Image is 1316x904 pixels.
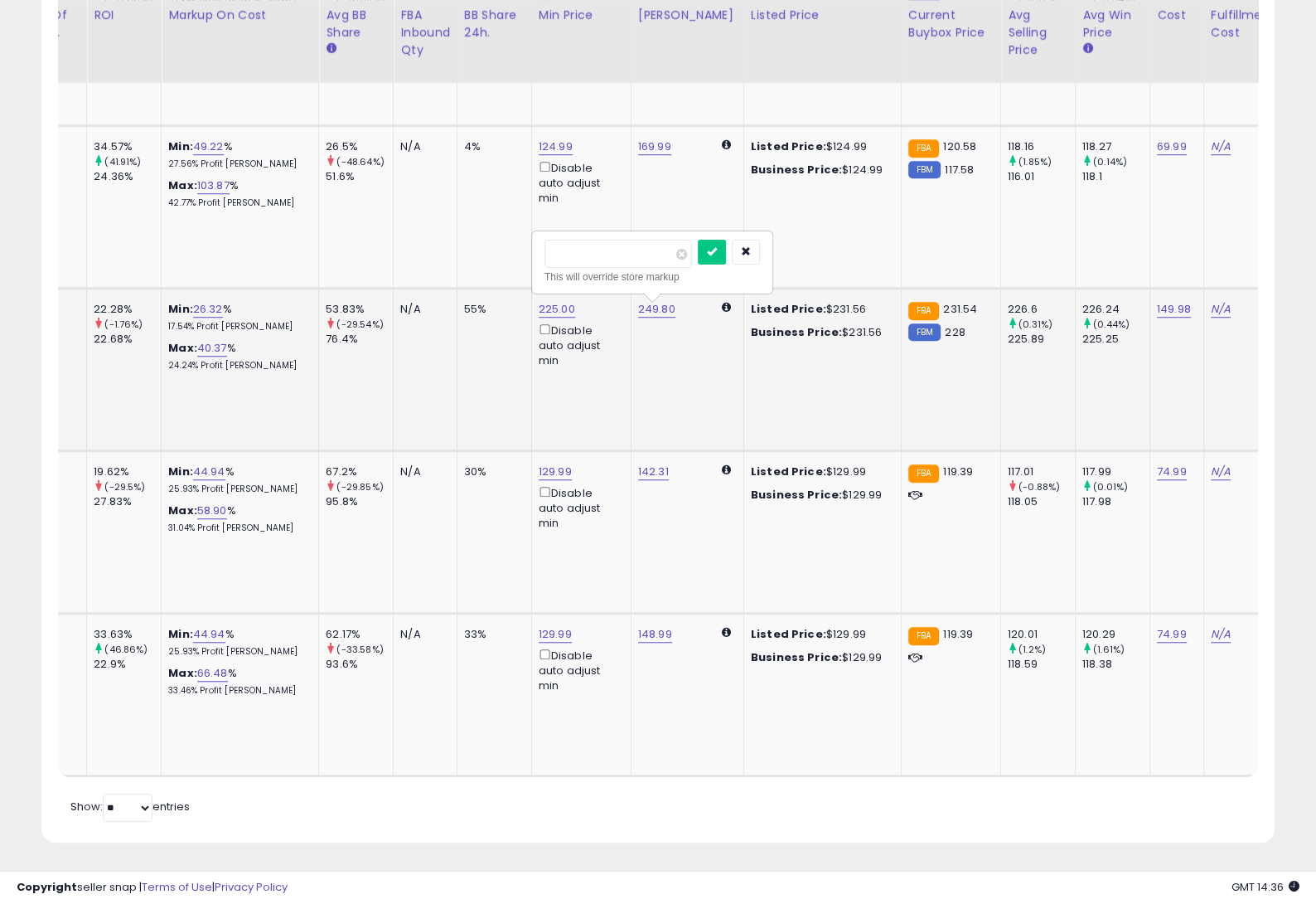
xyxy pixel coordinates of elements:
div: $129.99 [751,464,888,479]
div: Avg BB Share [326,7,386,41]
small: (0.31%) [1018,318,1052,331]
a: 129.99 [539,626,572,643]
a: 66.48 [197,665,228,682]
div: 51.6% [326,169,393,184]
div: 22.28% [94,302,161,317]
div: This will override store markup [544,269,760,285]
div: 118.38 [1082,657,1149,672]
a: 142.31 [638,464,669,480]
b: Listed Price: [751,464,826,479]
div: 19.62% [94,464,161,479]
a: Terms of Use [142,879,212,895]
div: 117.99 [1082,464,1149,479]
div: $231.56 [751,325,888,340]
b: Listed Price: [751,139,826,154]
a: 148.99 [638,626,672,643]
div: 26.5% [326,139,393,154]
div: 117.98 [1082,494,1149,509]
div: $129.99 [751,650,888,665]
div: 34.57% [94,139,161,154]
a: 40.37 [197,340,227,357]
div: % [168,464,306,495]
div: N/A [400,627,444,642]
div: 118.59 [1008,657,1075,672]
p: 27.56% Profit [PERSON_NAME] [168,158,306,170]
div: 95.8% [326,494,393,509]
small: (1.2%) [1018,643,1046,656]
div: 62.17% [326,627,393,642]
div: Listed Price [751,7,894,24]
p: 24.24% Profit [PERSON_NAME] [168,360,306,372]
a: 149.98 [1157,301,1191,318]
div: 225.25 [1082,332,1149,347]
b: Min: [168,139,193,154]
div: 117.01 [1008,464,1075,479]
small: (-33.58%) [336,643,383,656]
p: 42.77% Profit [PERSON_NAME] [168,197,306,209]
b: Min: [168,464,193,479]
small: (41.91%) [104,155,141,168]
a: N/A [1211,626,1231,643]
div: 24.36% [94,169,161,184]
div: 53.83% [326,302,393,317]
span: 2025-10-8 14:36 GMT [1231,879,1299,895]
small: (-29.54%) [336,318,383,331]
div: Disable auto adjust min [539,646,618,693]
a: 44.94 [193,626,225,643]
p: 25.93% Profit [PERSON_NAME] [168,484,306,495]
b: Business Price: [751,487,842,503]
small: (-48.64%) [336,155,384,168]
small: (-29.5%) [104,480,145,493]
small: Avg BB Share. [326,41,336,56]
div: FBA inbound Qty [400,7,450,59]
div: 118.16 [1008,139,1075,154]
div: 116.01 [1008,169,1075,184]
div: Min Price [539,7,624,24]
div: 22.68% [94,332,161,347]
b: Listed Price: [751,626,826,642]
a: N/A [1211,301,1231,318]
div: 225.89 [1008,332,1075,347]
div: 118.1 [1082,169,1149,184]
a: 58.90 [197,503,227,519]
a: 103.87 [197,177,230,194]
div: 30% [464,464,519,479]
div: % [168,341,306,372]
b: Business Price: [751,324,842,340]
div: 226.6 [1008,302,1075,317]
span: Show: entries [70,799,190,814]
div: 93.6% [326,657,393,672]
p: 33.46% Profit [PERSON_NAME] [168,685,306,697]
p: 17.54% Profit [PERSON_NAME] [168,321,306,333]
small: (0.44%) [1093,318,1130,331]
div: 4% [464,139,519,154]
div: Markup on Cost [168,7,312,24]
span: 231.54 [943,301,977,317]
small: (1.61%) [1093,643,1125,656]
b: Max: [168,177,197,193]
div: Disable auto adjust min [539,321,618,368]
div: 120.01 [1008,627,1075,642]
div: $124.99 [751,139,888,154]
div: Avg Win Price [1082,7,1143,41]
div: 118.05 [1008,494,1075,509]
b: Business Price: [751,649,842,665]
b: Min: [168,626,193,642]
b: Max: [168,503,197,518]
div: 120.29 [1082,627,1149,642]
b: Business Price: [751,162,842,177]
div: N/A [400,302,444,317]
span: 119.39 [943,464,973,479]
div: ROI [94,7,154,24]
div: $129.99 [751,488,888,503]
div: % [168,503,306,534]
a: 249.80 [638,301,675,318]
div: Num of Comp. [19,7,80,41]
div: seller snap | | [17,880,288,896]
div: Current Buybox Price [908,7,994,41]
small: FBA [908,302,939,320]
div: $231.56 [751,302,888,317]
div: Disable auto adjust min [539,484,618,531]
small: FBA [908,627,939,645]
small: (1.85%) [1018,155,1052,168]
